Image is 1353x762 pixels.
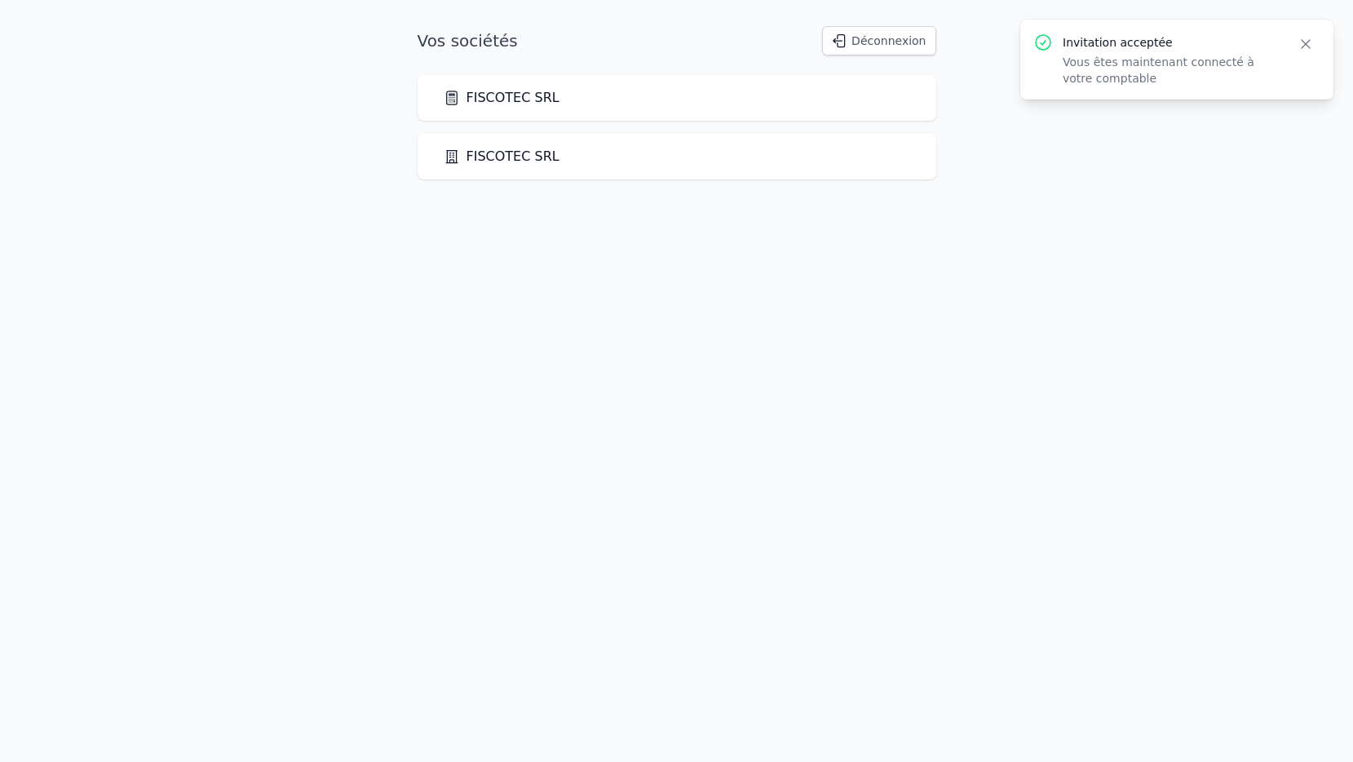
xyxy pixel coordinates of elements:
button: Déconnexion [822,26,935,55]
a: FISCOTEC SRL [444,147,559,166]
a: FISCOTEC SRL [444,88,559,108]
p: Invitation acceptée [1063,34,1278,51]
h1: Vos sociétés [418,29,518,52]
p: Vous êtes maintenant connecté à votre comptable [1063,54,1278,86]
